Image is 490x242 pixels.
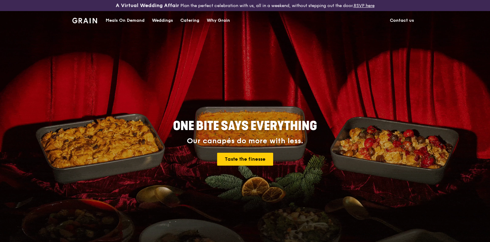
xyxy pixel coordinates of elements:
[173,119,317,133] span: ONE BITE SAYS EVERYTHING
[177,11,203,30] a: Catering
[148,11,177,30] a: Weddings
[72,11,97,29] a: GrainGrain
[203,11,234,30] a: Why Grain
[82,2,409,9] div: Plan the perfect celebration with us, all in a weekend, without stepping out the door.
[152,11,173,30] div: Weddings
[135,137,355,145] div: Our canapés do more with less.
[180,11,199,30] div: Catering
[354,3,375,8] a: RSVP here
[106,11,145,30] div: Meals On Demand
[116,2,179,9] h3: A Virtual Wedding Affair
[72,18,97,23] img: Grain
[217,153,273,166] a: Taste the finesse
[207,11,230,30] div: Why Grain
[386,11,418,30] a: Contact us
